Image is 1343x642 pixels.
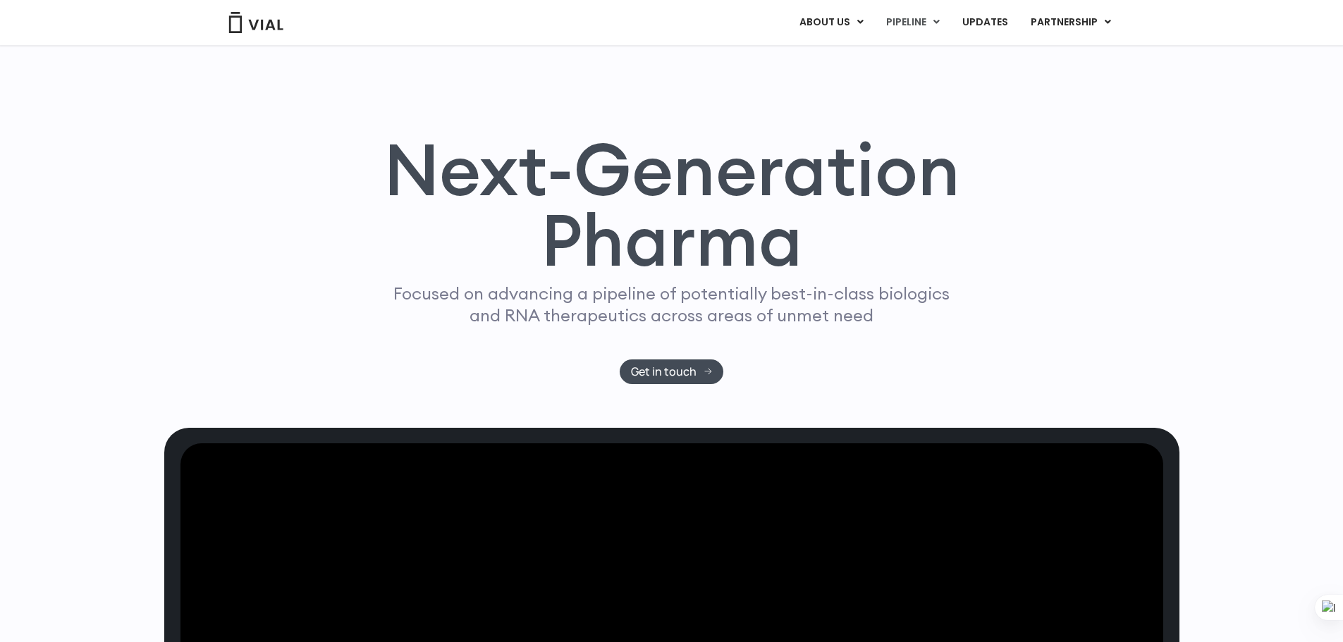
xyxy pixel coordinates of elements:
[631,366,697,377] span: Get in touch
[788,11,874,35] a: ABOUT USMenu Toggle
[875,11,950,35] a: PIPELINEMenu Toggle
[620,359,723,384] a: Get in touch
[367,134,977,276] h1: Next-Generation Pharma
[1019,11,1122,35] a: PARTNERSHIPMenu Toggle
[951,11,1019,35] a: UPDATES
[228,12,284,33] img: Vial Logo
[388,283,956,326] p: Focused on advancing a pipeline of potentially best-in-class biologics and RNA therapeutics acros...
